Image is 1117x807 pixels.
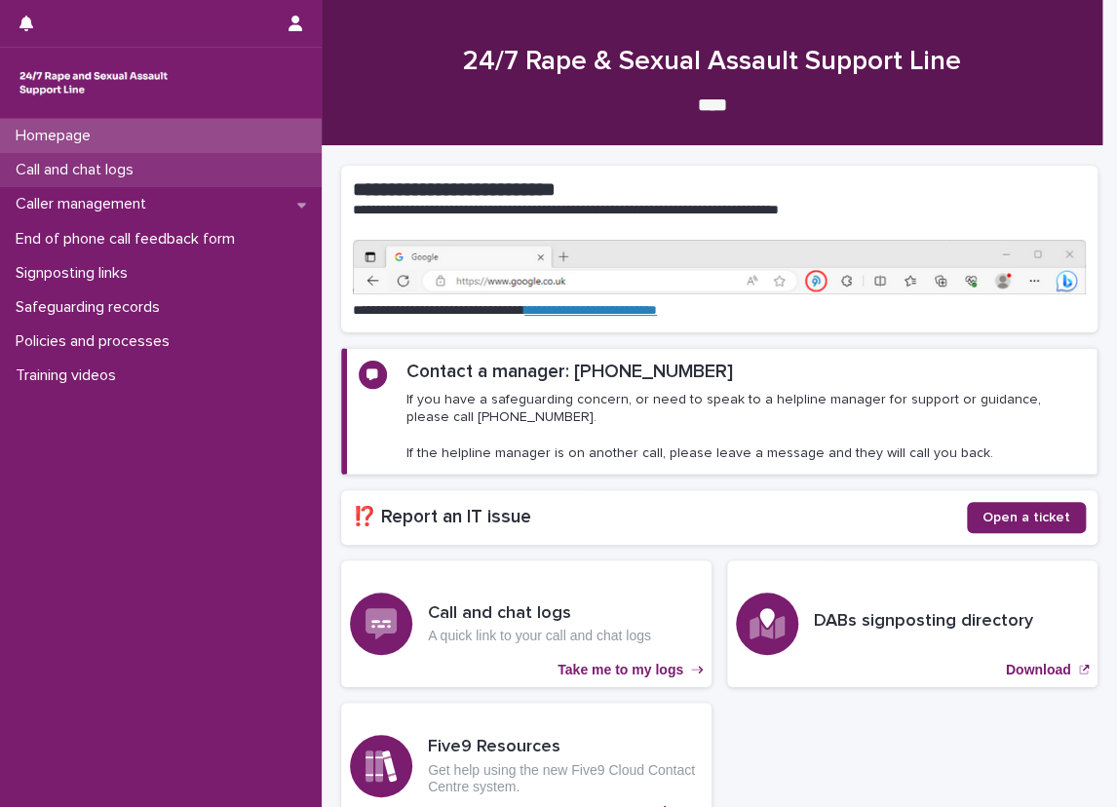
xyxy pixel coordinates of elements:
h2: ⁉️ Report an IT issue [353,506,967,528]
p: End of phone call feedback form [8,230,250,249]
p: A quick link to your call and chat logs [428,628,651,644]
h3: Five9 Resources [428,737,703,758]
a: Download [727,560,1098,687]
p: Take me to my logs [558,662,683,678]
p: Download [1006,662,1071,678]
p: Signposting links [8,264,143,283]
h3: Call and chat logs [428,603,651,625]
p: Homepage [8,127,106,145]
p: Safeguarding records [8,298,175,317]
a: Open a ticket [967,502,1086,533]
p: Call and chat logs [8,161,149,179]
h2: Contact a manager: [PHONE_NUMBER] [406,361,733,383]
p: If you have a safeguarding concern, or need to speak to a helpline manager for support or guidanc... [406,391,1085,462]
span: Open a ticket [982,511,1070,524]
p: Caller management [8,195,162,213]
p: Get help using the new Five9 Cloud Contact Centre system. [428,762,703,795]
img: rhQMoQhaT3yELyF149Cw [16,63,172,102]
p: Training videos [8,366,132,385]
h1: 24/7 Rape & Sexual Assault Support Line [341,46,1083,79]
h3: DABs signposting directory [814,611,1033,633]
p: Policies and processes [8,332,185,351]
img: https%3A%2F%2Fcdn.document360.io%2F0deca9d6-0dac-4e56-9e8f-8d9979bfce0e%2FImages%2FDocumentation%... [353,240,1086,294]
a: Take me to my logs [341,560,712,687]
